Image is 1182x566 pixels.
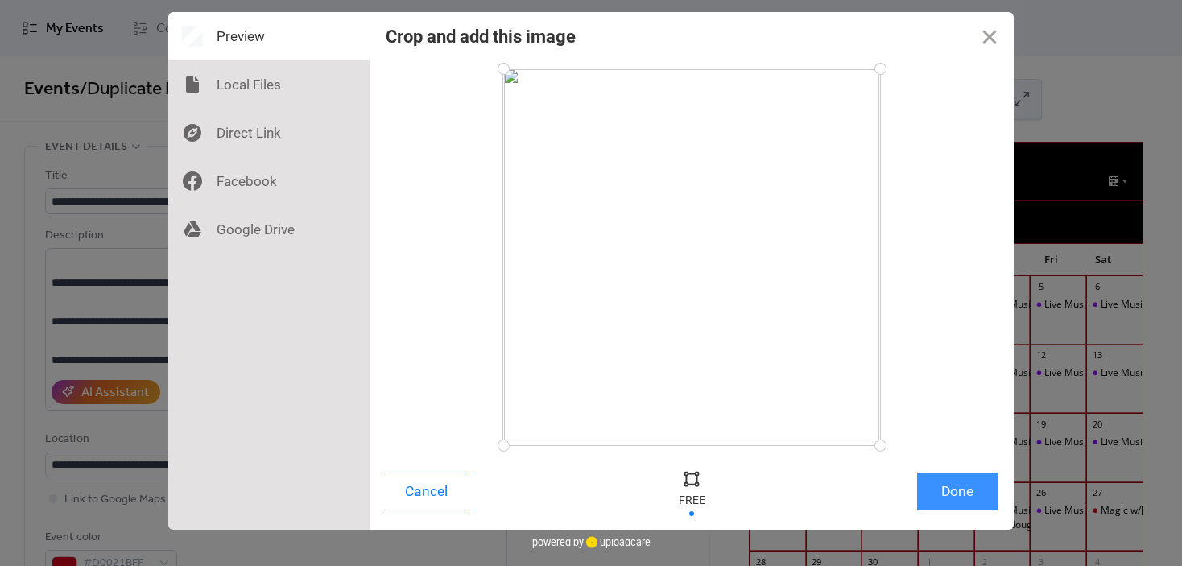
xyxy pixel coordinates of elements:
[532,530,651,554] div: powered by
[168,157,370,205] div: Facebook
[168,12,370,60] div: Preview
[917,473,998,510] button: Done
[386,473,466,510] button: Cancel
[386,27,576,47] div: Crop and add this image
[168,109,370,157] div: Direct Link
[168,60,370,109] div: Local Files
[965,12,1014,60] button: Close
[168,205,370,254] div: Google Drive
[584,536,651,548] a: uploadcare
